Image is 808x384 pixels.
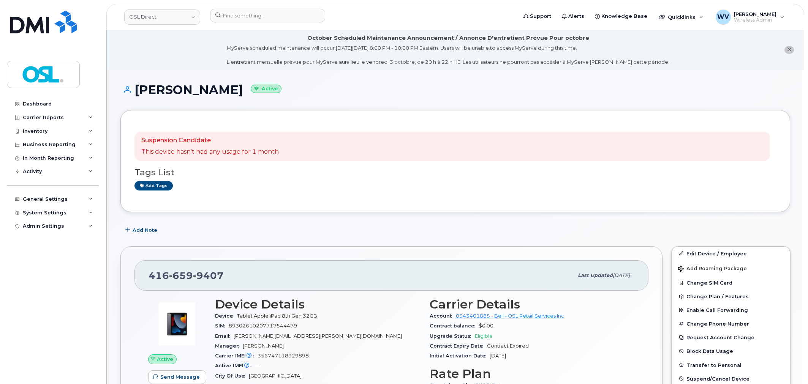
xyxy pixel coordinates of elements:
[134,168,776,177] h3: Tags List
[430,353,490,359] span: Initial Activation Date
[237,313,317,319] span: Tablet Apple iPad 8th Gen 32GB
[227,44,669,66] div: MyServe scheduled maintenance will occur [DATE][DATE] 8:00 PM - 10:00 PM Eastern. Users will be u...
[215,343,243,349] span: Manager
[307,34,589,42] div: October Scheduled Maintenance Announcement / Annonce D'entretient Prévue Pour octobre
[456,313,564,319] a: 0543401885 - Bell - OSL Retail Services Inc
[160,373,200,381] span: Send Message
[490,353,506,359] span: [DATE]
[154,301,200,347] img: image20231002-3703462-1u43ywx.jpeg
[672,247,790,260] a: Edit Device / Employee
[215,353,258,359] span: Carrier IMEI
[215,313,237,319] span: Device
[215,333,234,339] span: Email
[148,370,206,384] button: Send Message
[215,363,255,368] span: Active IMEI
[672,330,790,344] button: Request Account Change
[133,227,157,234] span: Add Note
[430,343,487,349] span: Contract Expiry Date
[141,136,279,145] p: Suspension Candidate
[430,297,635,311] h3: Carrier Details
[672,276,790,290] button: Change SIM Card
[120,83,790,96] h1: [PERSON_NAME]
[672,344,790,358] button: Block Data Usage
[193,270,224,281] span: 9407
[141,148,279,156] p: This device hasn't had any usage for 1 month
[784,46,794,54] button: close notification
[229,323,297,329] span: 89302610207717544479
[672,290,790,303] button: Change Plan / Features
[234,333,402,339] span: [PERSON_NAME][EMAIL_ADDRESS][PERSON_NAME][DOMAIN_NAME]
[120,223,164,237] button: Add Note
[686,294,749,299] span: Change Plan / Features
[430,323,479,329] span: Contract balance
[672,317,790,330] button: Change Phone Number
[243,343,284,349] span: [PERSON_NAME]
[215,373,249,379] span: City Of Use
[134,181,173,190] a: Add tags
[672,303,790,317] button: Enable Call Forwarding
[479,323,493,329] span: $0.00
[430,333,475,339] span: Upgrade Status
[686,307,748,313] span: Enable Call Forwarding
[686,376,749,381] span: Suspend/Cancel Device
[430,313,456,319] span: Account
[258,353,309,359] span: 356747118929898
[672,358,790,372] button: Transfer to Personal
[475,333,493,339] span: Eligible
[149,270,224,281] span: 416
[487,343,529,349] span: Contract Expired
[251,85,281,93] small: Active
[157,356,173,363] span: Active
[678,266,747,273] span: Add Roaming Package
[249,373,302,379] span: [GEOGRAPHIC_DATA]
[430,367,635,381] h3: Rate Plan
[255,363,260,368] span: —
[578,272,613,278] span: Last updated
[613,272,630,278] span: [DATE]
[215,323,229,329] span: SIM
[169,270,193,281] span: 659
[672,260,790,276] button: Add Roaming Package
[215,297,421,311] h3: Device Details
